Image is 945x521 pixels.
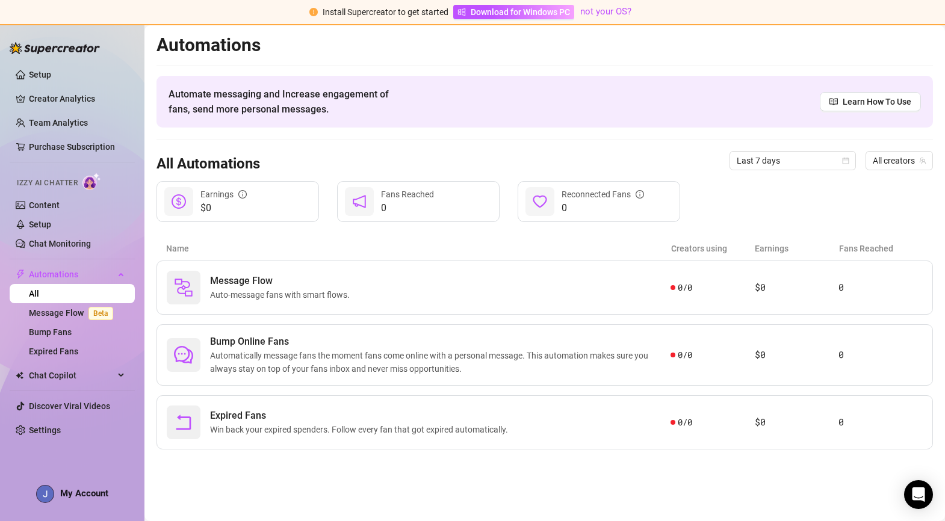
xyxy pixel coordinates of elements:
span: read [829,97,838,106]
span: windows [457,8,466,16]
span: Izzy AI Chatter [17,177,78,189]
span: Win back your expired spenders. Follow every fan that got expired automatically. [210,423,513,436]
span: Automations [29,265,114,284]
span: Learn How To Use [843,95,911,108]
span: rollback [174,413,193,432]
a: Download for Windows PC [453,5,574,19]
article: 0 [838,415,923,430]
article: $0 [755,415,839,430]
a: Learn How To Use [820,92,921,111]
img: AI Chatter [82,173,101,190]
h2: Automations [156,34,933,57]
span: heart [533,194,547,209]
span: 0 / 0 [678,416,692,429]
span: dollar [172,194,186,209]
span: 0 [562,201,644,215]
a: Message FlowBeta [29,308,118,318]
span: Bump Online Fans [210,334,671,349]
span: Chat Copilot [29,366,114,385]
span: notification [352,194,367,209]
a: Content [29,200,60,210]
a: Team Analytics [29,118,88,128]
span: Fans Reached [381,190,434,199]
img: Chat Copilot [16,371,23,380]
div: Reconnected Fans [562,188,644,201]
span: Expired Fans [210,408,513,423]
a: Setup [29,220,51,229]
span: Last 7 days [737,152,849,170]
article: 0 [838,280,923,295]
span: info-circle [636,190,644,199]
a: Discover Viral Videos [29,401,110,411]
a: Expired Fans [29,347,78,356]
h3: All Automations [156,155,260,174]
span: My Account [60,488,108,499]
span: Download for Windows PC [471,5,570,19]
a: not your OS? [580,6,631,17]
span: 0 [381,201,434,215]
a: Purchase Subscription [29,142,115,152]
article: $0 [755,280,839,295]
article: Name [166,242,671,255]
span: team [919,157,926,164]
a: Bump Fans [29,327,72,337]
img: svg%3e [174,278,193,297]
span: All creators [873,152,926,170]
span: Beta [88,307,113,320]
span: 0 / 0 [678,348,692,362]
a: Chat Monitoring [29,239,91,248]
span: Message Flow [210,274,355,288]
article: $0 [755,348,839,362]
span: Automatically message fans the moment fans come online with a personal message. This automation m... [210,349,671,375]
span: comment [174,345,193,365]
a: Creator Analytics [29,89,125,108]
img: logo-BBDzfeDw.svg [10,42,100,54]
span: Automate messaging and Increase engagement of fans, send more personal messages. [169,87,400,117]
span: info-circle [238,190,247,199]
span: Auto-message fans with smart flows. [210,288,355,301]
article: Fans Reached [839,242,923,255]
article: Creators using [671,242,755,255]
a: All [29,289,39,298]
img: ACg8ocKfYigZsxIR53T_iakzTmNcrc5aI1uVUBqTKIx0PFFGAENwFw=s96-c [37,486,54,502]
a: Setup [29,70,51,79]
article: Earnings [755,242,839,255]
span: $0 [200,201,247,215]
div: Earnings [200,188,247,201]
article: 0 [838,348,923,362]
span: Install Supercreator to get started [323,7,448,17]
span: calendar [842,157,849,164]
div: Open Intercom Messenger [904,480,933,509]
span: thunderbolt [16,270,25,279]
span: exclamation-circle [309,8,318,16]
span: 0 / 0 [678,281,692,294]
a: Settings [29,425,61,435]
